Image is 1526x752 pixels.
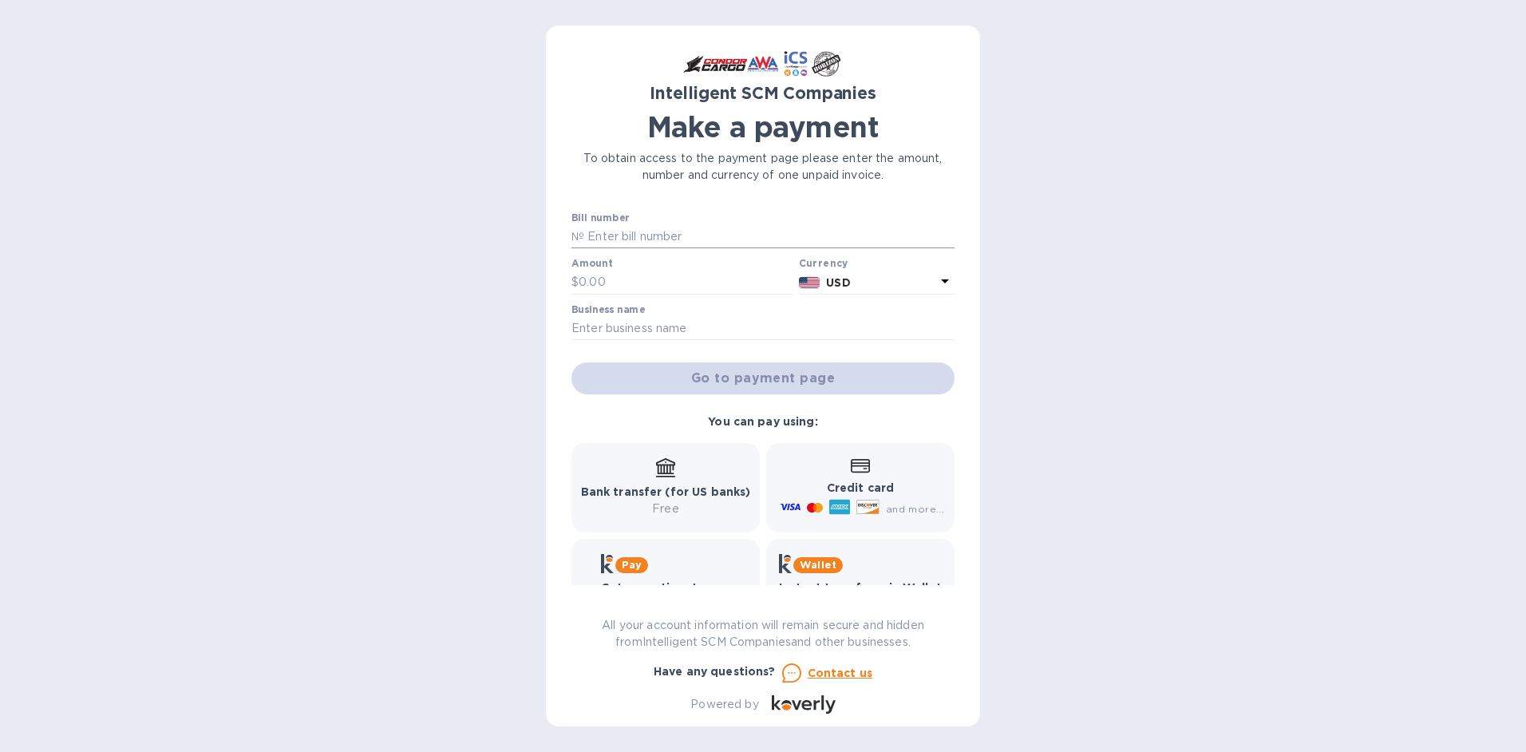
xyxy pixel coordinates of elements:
p: № [571,228,584,245]
u: Contact us [808,667,873,679]
b: Instant transfers via Wallet [779,581,942,594]
p: To obtain access to the payment page please enter the amount, number and currency of one unpaid i... [571,150,955,184]
p: Powered by [690,696,758,713]
input: 0.00 [579,271,793,295]
p: Free [581,501,751,517]
p: $ [571,274,579,291]
b: Have any questions? [654,665,776,678]
label: Bill number [571,213,629,223]
h1: Make a payment [571,110,955,144]
b: Bank transfer (for US banks) [581,485,751,498]
label: Amount [571,259,612,269]
input: Enter bill number [584,225,955,249]
b: Currency [799,257,848,269]
b: Intelligent SCM Companies [650,83,876,103]
span: and more... [886,503,944,515]
label: Business name [571,305,645,315]
img: USD [799,277,820,288]
b: Wallet [800,559,836,571]
b: Pay [622,559,642,571]
b: Get more time to pay [601,581,731,594]
b: USD [826,276,850,289]
b: You can pay using: [708,415,817,428]
b: Credit card [827,481,894,494]
p: All your account information will remain secure and hidden from Intelligent SCM Companies and oth... [571,617,955,651]
input: Enter business name [571,317,955,341]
